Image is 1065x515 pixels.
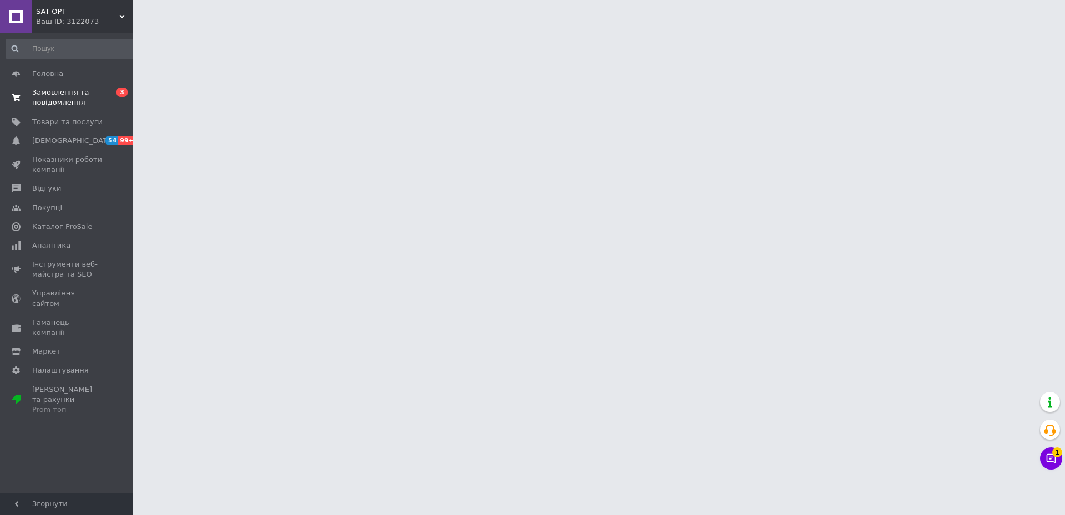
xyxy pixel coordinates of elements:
span: Покупці [32,203,62,213]
div: Ваш ID: 3122073 [36,17,133,27]
span: 99+ [118,136,136,145]
span: Аналітика [32,241,70,251]
span: SAT-OPT [36,7,119,17]
span: [DEMOGRAPHIC_DATA] [32,136,114,146]
span: [PERSON_NAME] та рахунки [32,385,103,415]
span: Товари та послуги [32,117,103,127]
span: Показники роботи компанії [32,155,103,175]
span: 54 [105,136,118,145]
span: Каталог ProSale [32,222,92,232]
span: Замовлення та повідомлення [32,88,103,108]
button: Чат з покупцем1 [1040,447,1062,470]
span: Відгуки [32,183,61,193]
span: Гаманець компанії [32,318,103,338]
span: Налаштування [32,365,89,375]
div: Prom топ [32,405,103,415]
span: Інструменти веб-майстра та SEO [32,259,103,279]
span: 3 [116,88,128,97]
span: Маркет [32,346,60,356]
span: Головна [32,69,63,79]
span: 1 [1052,447,1062,457]
span: Управління сайтом [32,288,103,308]
input: Пошук [6,39,137,59]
